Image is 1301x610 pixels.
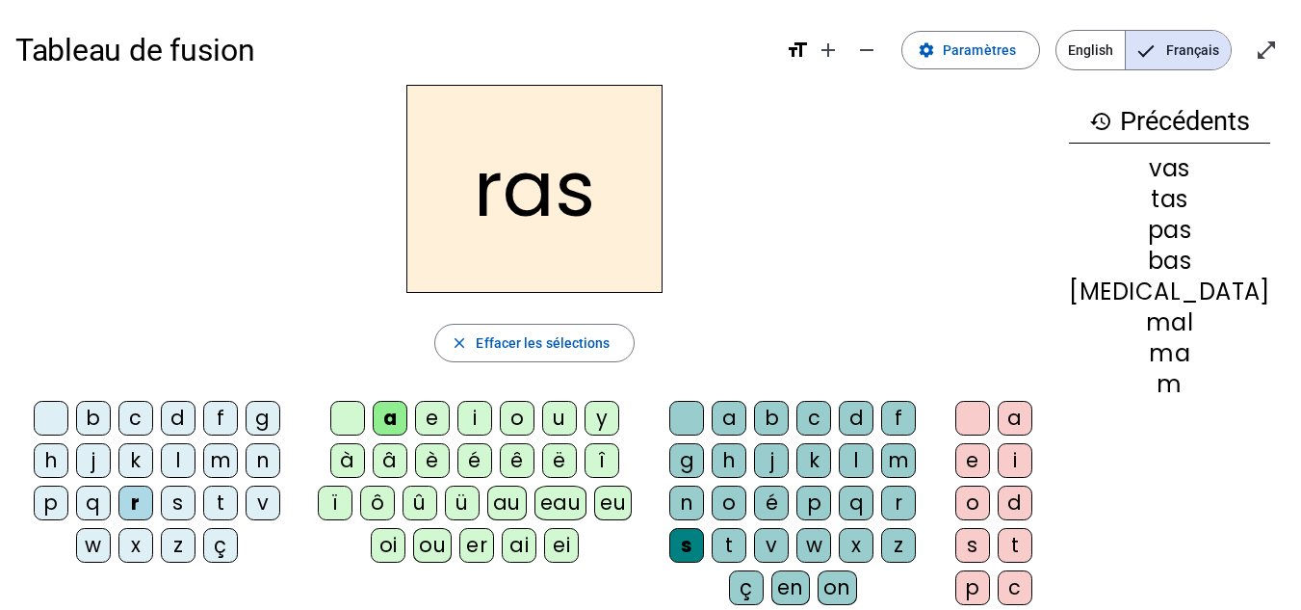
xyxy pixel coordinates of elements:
[712,443,746,478] div: h
[881,486,916,520] div: r
[796,486,831,520] div: p
[413,528,452,563] div: ou
[839,443,873,478] div: l
[786,39,809,62] mat-icon: format_size
[1247,31,1286,69] button: Entrer en plein écran
[118,443,153,478] div: k
[118,401,153,436] div: c
[1089,110,1112,133] mat-icon: history
[1126,31,1231,69] span: Français
[500,401,534,436] div: o
[1069,373,1270,396] div: m
[459,528,494,563] div: er
[457,401,492,436] div: i
[594,486,632,520] div: eu
[669,486,704,520] div: n
[534,486,587,520] div: eau
[955,570,990,605] div: p
[818,570,857,605] div: on
[669,528,704,563] div: s
[76,443,111,478] div: j
[712,528,746,563] div: t
[847,31,886,69] button: Diminuer la taille de la police
[669,443,704,478] div: g
[161,443,195,478] div: l
[360,486,395,520] div: ô
[796,401,831,436] div: c
[161,486,195,520] div: s
[203,486,238,520] div: t
[1069,311,1270,334] div: mal
[754,528,789,563] div: v
[500,443,534,478] div: ê
[1069,250,1270,273] div: bas
[406,85,663,293] h2: ras
[161,401,195,436] div: d
[955,443,990,478] div: e
[729,570,764,605] div: ç
[318,486,352,520] div: ï
[955,528,990,563] div: s
[712,401,746,436] div: a
[955,486,990,520] div: o
[76,528,111,563] div: w
[1069,188,1270,211] div: tas
[585,401,619,436] div: y
[855,39,878,62] mat-icon: remove
[1255,39,1278,62] mat-icon: open_in_full
[445,486,480,520] div: ü
[246,443,280,478] div: n
[118,528,153,563] div: x
[1069,219,1270,242] div: pas
[998,443,1032,478] div: i
[998,528,1032,563] div: t
[809,31,847,69] button: Augmenter la taille de la police
[839,528,873,563] div: x
[1069,280,1270,304] div: [MEDICAL_DATA]
[502,528,536,563] div: ai
[203,528,238,563] div: ç
[754,401,789,436] div: b
[161,528,195,563] div: z
[246,486,280,520] div: v
[373,401,407,436] div: a
[796,528,831,563] div: w
[771,570,810,605] div: en
[881,443,916,478] div: m
[881,528,916,563] div: z
[118,486,153,520] div: r
[330,443,365,478] div: à
[1055,30,1232,70] mat-button-toggle-group: Language selection
[817,39,840,62] mat-icon: add
[1056,31,1125,69] span: English
[542,401,577,436] div: u
[34,486,68,520] div: p
[998,486,1032,520] div: d
[754,486,789,520] div: é
[76,401,111,436] div: b
[434,324,634,362] button: Effacer les sélections
[203,443,238,478] div: m
[796,443,831,478] div: k
[712,486,746,520] div: o
[415,401,450,436] div: e
[943,39,1016,62] span: Paramètres
[998,570,1032,605] div: c
[451,334,468,352] mat-icon: close
[15,19,770,81] h1: Tableau de fusion
[839,486,873,520] div: q
[415,443,450,478] div: è
[371,528,405,563] div: oi
[839,401,873,436] div: d
[1069,157,1270,180] div: vas
[998,401,1032,436] div: a
[918,41,935,59] mat-icon: settings
[544,528,579,563] div: ei
[585,443,619,478] div: î
[542,443,577,478] div: ë
[203,401,238,436] div: f
[34,443,68,478] div: h
[881,401,916,436] div: f
[403,486,437,520] div: û
[487,486,527,520] div: au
